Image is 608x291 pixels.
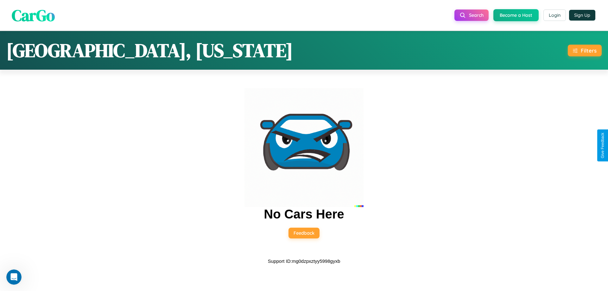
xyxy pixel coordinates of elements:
button: Search [454,9,489,21]
h1: [GEOGRAPHIC_DATA], [US_STATE] [6,37,293,63]
span: CarGo [12,4,55,26]
span: Search [469,12,484,18]
button: Become a Host [493,9,539,21]
img: car [244,88,364,207]
iframe: Intercom live chat [6,269,22,285]
div: Give Feedback [600,133,605,158]
p: Support ID: mg0dzpxztyy5998gyxb [268,257,340,265]
button: Sign Up [569,10,595,21]
button: Login [543,9,566,21]
h2: No Cars Here [264,207,344,221]
div: Filters [581,47,597,54]
button: Feedback [288,228,320,238]
button: Filters [568,45,602,56]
